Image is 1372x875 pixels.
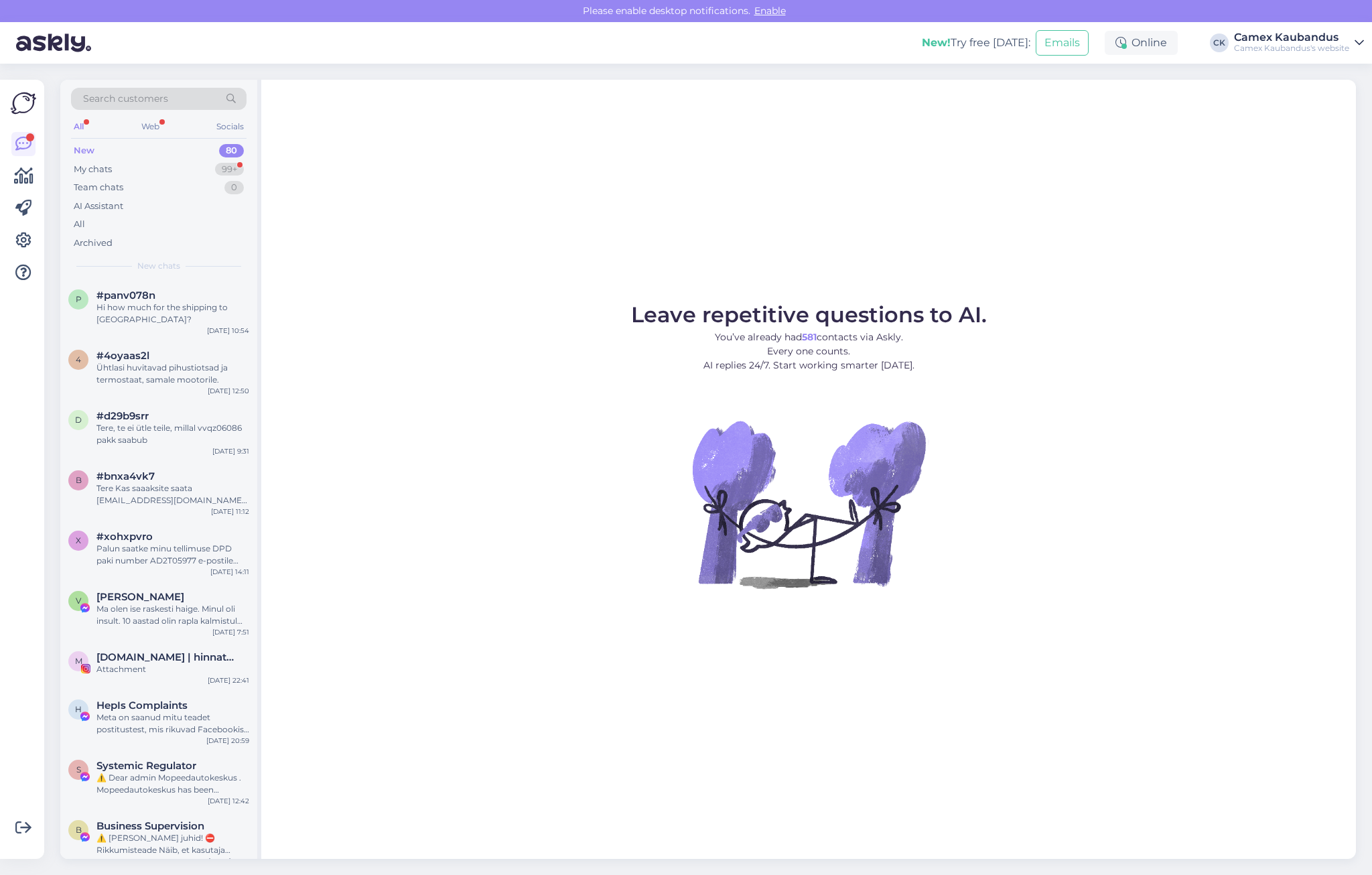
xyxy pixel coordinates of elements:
span: B [76,825,82,835]
span: #bnxa4vk7 [96,470,155,482]
span: d [75,415,82,425]
a: Camex KaubandusCamex Kaubandus's website [1234,32,1364,54]
div: ⚠️ Dear admin Mopeedautokeskus . Mopeedautokeskus has been reported for violating community rules... [96,772,249,796]
div: Hi how much for the shipping to [GEOGRAPHIC_DATA]? [96,301,249,326]
span: New chats [137,260,180,272]
span: p [76,294,82,304]
span: Enable [750,5,790,17]
div: [DATE] 12:42 [208,796,249,806]
div: Ma olen ise raskesti haige. Minul oli insult. 10 aastad olin rapla kalmistul haua kaevaja ei osan... [96,603,249,627]
div: Team chats [74,181,123,194]
b: New! [922,36,951,49]
span: Systemic Regulator [96,760,196,772]
span: #d29b9srr [96,410,149,422]
span: Leave repetitive questions to AI. [631,301,987,328]
div: CK [1210,33,1229,52]
div: [DATE] 7:51 [212,627,249,637]
div: ⚠️ [PERSON_NAME] juhid! ⛔️ Rikkumisteade Näib, et kasutaja Mopeedautokeskus tegevus rikub kogukon... [96,832,249,856]
div: AI Assistant [74,200,123,213]
span: H [75,704,82,714]
div: 0 [224,181,244,194]
div: Archived [74,237,113,250]
div: [DATE] 20:59 [206,736,249,746]
span: #4oyaas2l [96,350,149,362]
span: b [76,475,82,485]
img: No Chat active [688,383,929,624]
div: Camex Kaubandus's website [1234,43,1349,54]
div: Web [139,118,162,135]
span: Business Supervision [96,820,204,832]
span: marimell.eu | hinnatud sisuloojad [96,651,236,663]
div: [DATE] 16:29 [208,856,249,866]
span: Search customers [83,92,168,106]
div: [DATE] 12:50 [208,386,249,396]
span: Valerik Ahnefer [96,591,184,603]
div: [DATE] 14:11 [210,567,249,577]
div: Palun saatke minu tellimuse DPD paki number AD2T05977 e-postile [EMAIL_ADDRESS][DOMAIN_NAME] [96,543,249,567]
div: All [71,118,86,135]
div: Socials [214,118,247,135]
div: [DATE] 22:41 [208,675,249,685]
div: Meta on saanud mitu teadet postitustest, mis rikuvad Facebookis olevate piltide ja videotega seot... [96,712,249,736]
div: 80 [219,144,244,157]
span: S [76,764,81,775]
div: Tere Kas saaaksite saata [EMAIL_ADDRESS][DOMAIN_NAME] e-maili peale ka minu tellimuse arve: EWFT0... [96,482,249,507]
p: You’ve already had contacts via Askly. Every one counts. AI replies 24/7. Start working smarter [... [631,330,987,373]
div: New [74,144,94,157]
div: My chats [74,163,112,176]
span: #xohxpvro [96,531,153,543]
b: 581 [802,331,817,343]
span: V [76,596,81,606]
div: Ühtlasi huvitavad pihustiotsad ja termostaat, samale mootorile. [96,362,249,386]
span: x [76,535,81,545]
div: [DATE] 11:12 [211,507,249,517]
button: Emails [1036,30,1089,56]
div: [DATE] 10:54 [207,326,249,336]
div: [DATE] 9:31 [212,446,249,456]
div: Online [1105,31,1178,55]
div: Camex Kaubandus [1234,32,1349,43]
div: Tere, te ei ütle teile, millal vvqz06086 pakk saabub [96,422,249,446]
div: Attachment [96,663,249,675]
img: Askly Logo [11,90,36,116]
div: 99+ [215,163,244,176]
div: Try free [DATE]: [922,35,1030,51]
span: #panv078n [96,289,155,301]
span: m [75,656,82,666]
span: 4 [76,354,81,364]
span: HepIs Complaints [96,699,188,712]
div: All [74,218,85,231]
